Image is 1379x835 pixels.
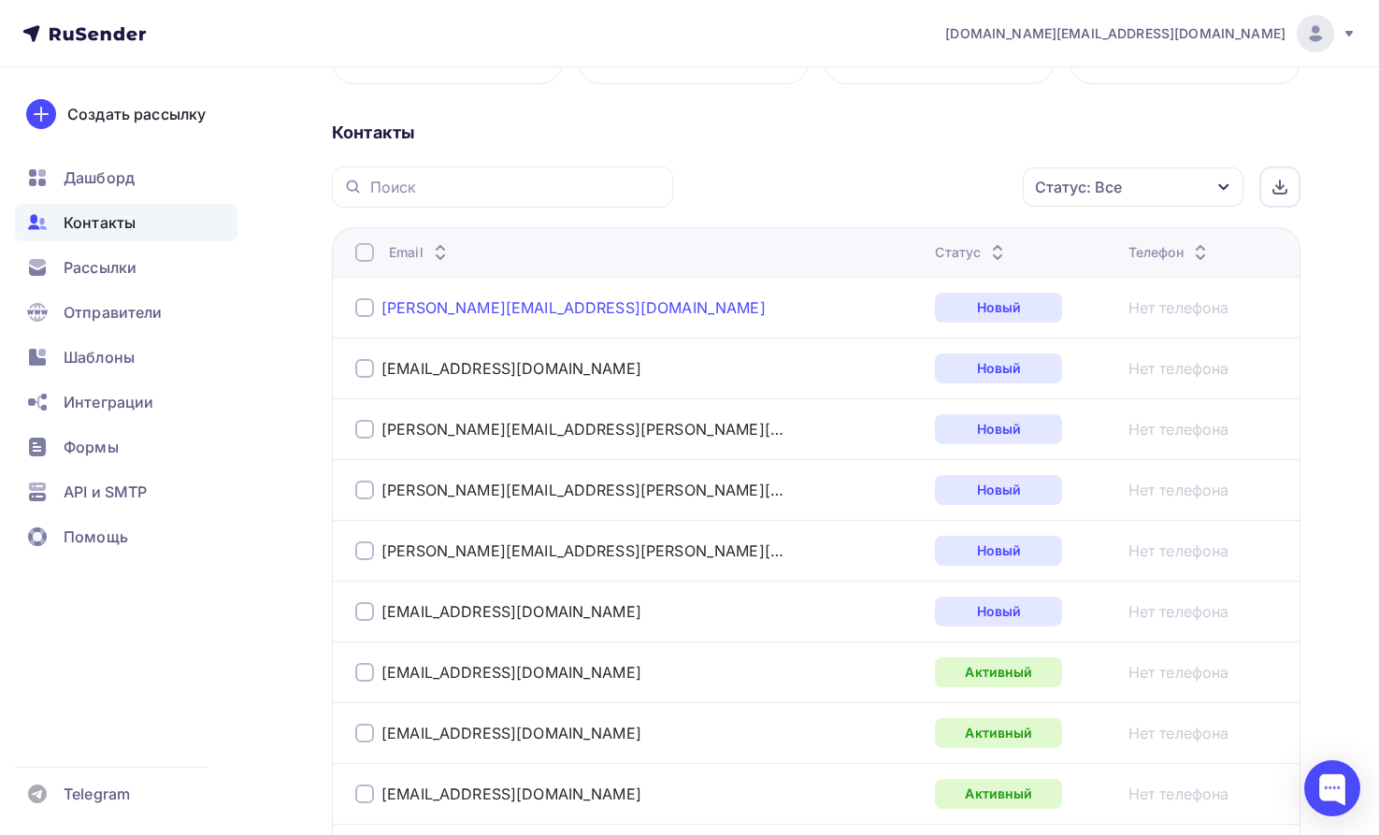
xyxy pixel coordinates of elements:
div: Контакты [332,122,1300,144]
a: Нет телефона [1128,296,1229,319]
span: Помощь [64,525,128,548]
input: Поиск [370,177,662,197]
div: Новый [935,293,1062,323]
div: Статус [935,243,1009,262]
div: Новый [935,414,1062,444]
div: Активный [935,718,1062,748]
a: [DOMAIN_NAME][EMAIL_ADDRESS][DOMAIN_NAME] [945,15,1357,52]
a: Нет телефона [1128,479,1229,501]
a: [PERSON_NAME][EMAIL_ADDRESS][DOMAIN_NAME] [381,298,766,317]
a: [EMAIL_ADDRESS][DOMAIN_NAME] [381,359,641,378]
a: [PERSON_NAME][EMAIL_ADDRESS][PERSON_NAME][DOMAIN_NAME] [381,541,783,560]
button: Статус: Все [1022,166,1244,208]
a: [EMAIL_ADDRESS][DOMAIN_NAME] [381,785,641,803]
a: [EMAIL_ADDRESS][DOMAIN_NAME] [381,663,641,682]
a: Нет телефона [1128,722,1229,744]
a: [EMAIL_ADDRESS][DOMAIN_NAME] [381,602,641,621]
div: Новый [935,353,1062,383]
a: [PERSON_NAME][EMAIL_ADDRESS][PERSON_NAME][DOMAIN_NAME] [381,420,783,439]
a: Отправители [15,294,237,331]
a: Формы [15,428,237,466]
a: Нет телефона [1128,357,1229,380]
span: Дашборд [64,166,135,189]
a: [EMAIL_ADDRESS][DOMAIN_NAME] [381,724,641,742]
div: Активный [935,779,1062,809]
a: Шаблоны [15,338,237,376]
div: Активный [935,657,1062,687]
a: Контакты [15,204,237,241]
span: Рассылки [64,256,136,279]
a: Нет телефона [1128,540,1229,562]
span: Формы [64,436,119,458]
div: Телефон [1128,243,1212,262]
div: Создать рассылку [67,103,206,125]
a: [PERSON_NAME][EMAIL_ADDRESS][PERSON_NAME][DOMAIN_NAME] [381,481,783,499]
a: Рассылки [15,249,237,286]
div: Новый [935,597,1062,626]
span: Отправители [64,301,163,324]
span: Telegram [64,783,130,805]
a: Нет телефона [1128,661,1229,684]
span: Контакты [64,211,136,234]
a: Нет телефона [1128,418,1229,440]
div: Email [389,243,452,262]
a: Дашборд [15,159,237,196]
div: Новый [935,536,1062,566]
span: API и SMTP [64,481,147,503]
span: Интеграции [64,391,153,413]
a: Нет телефона [1128,783,1229,805]
span: [DOMAIN_NAME][EMAIL_ADDRESS][DOMAIN_NAME] [945,24,1286,43]
span: Шаблоны [64,346,135,368]
div: Новый [935,475,1062,505]
div: Статус: Все [1035,176,1122,198]
a: Нет телефона [1128,600,1229,623]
